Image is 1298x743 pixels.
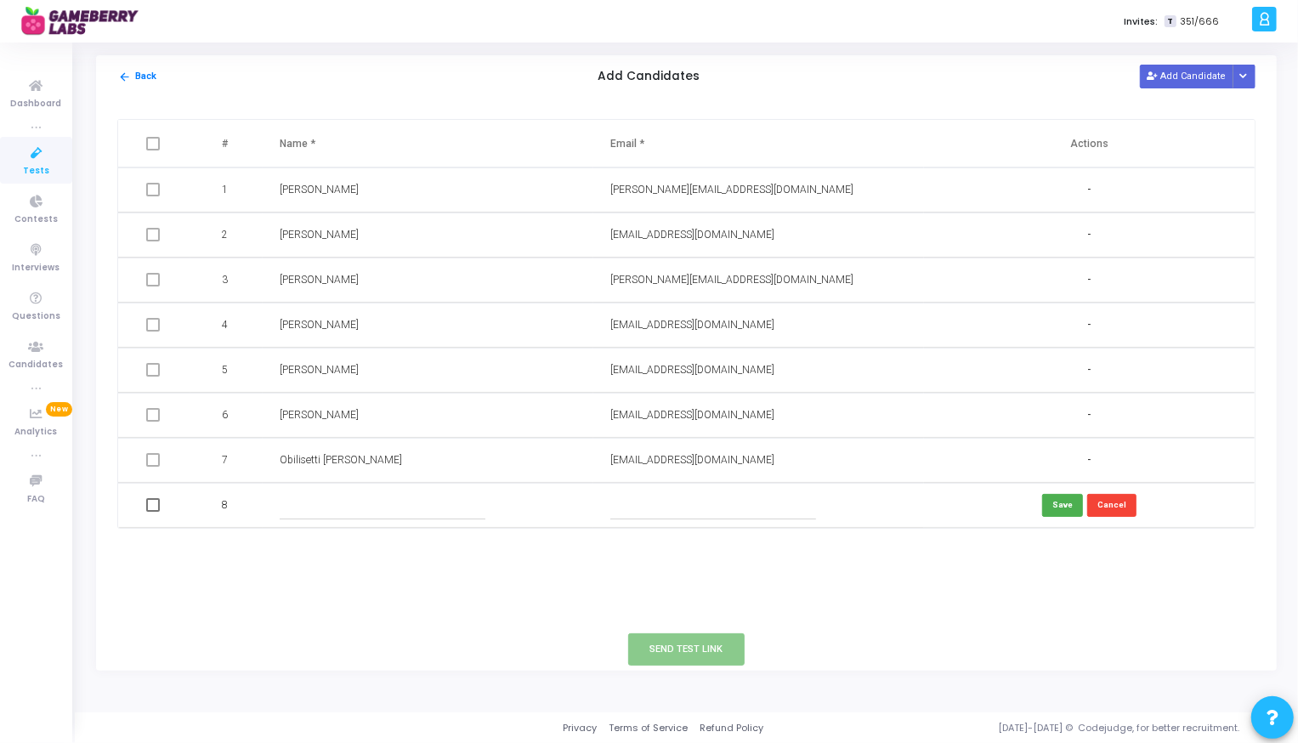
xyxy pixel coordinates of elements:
[1088,453,1091,468] span: -
[610,229,774,241] span: [EMAIL_ADDRESS][DOMAIN_NAME]
[280,364,359,376] span: [PERSON_NAME]
[222,497,228,513] span: 8
[610,274,853,286] span: [PERSON_NAME][EMAIL_ADDRESS][DOMAIN_NAME]
[610,409,774,421] span: [EMAIL_ADDRESS][DOMAIN_NAME]
[222,407,228,423] span: 6
[700,721,763,735] a: Refund Policy
[263,120,593,167] th: Name *
[1233,65,1256,88] div: Button group with nested dropdown
[593,120,924,167] th: Email *
[280,229,359,241] span: [PERSON_NAME]
[610,184,853,196] span: [PERSON_NAME][EMAIL_ADDRESS][DOMAIN_NAME]
[118,71,131,83] mat-icon: arrow_back
[1088,228,1091,242] span: -
[563,721,597,735] a: Privacy
[222,362,228,377] span: 5
[1088,273,1091,287] span: -
[15,425,58,440] span: Analytics
[1124,14,1158,29] label: Invites:
[222,272,228,287] span: 3
[9,358,64,372] span: Candidates
[190,120,263,167] th: #
[1088,408,1091,423] span: -
[598,70,700,84] h5: Add Candidates
[280,409,359,421] span: [PERSON_NAME]
[763,721,1277,735] div: [DATE]-[DATE] © Codejudge, for better recruitment.
[222,182,228,197] span: 1
[610,319,774,331] span: [EMAIL_ADDRESS][DOMAIN_NAME]
[11,97,62,111] span: Dashboard
[1088,318,1091,332] span: -
[610,454,774,466] span: [EMAIL_ADDRESS][DOMAIN_NAME]
[280,454,402,466] span: Obilisetti [PERSON_NAME]
[222,227,228,242] span: 2
[280,184,359,196] span: [PERSON_NAME]
[1180,14,1219,29] span: 351/666
[21,4,149,38] img: logo
[222,452,228,468] span: 7
[609,721,688,735] a: Terms of Service
[924,120,1255,167] th: Actions
[27,492,45,507] span: FAQ
[12,309,60,324] span: Questions
[13,261,60,275] span: Interviews
[46,402,72,417] span: New
[14,213,58,227] span: Contests
[117,69,158,85] button: Back
[1140,65,1233,88] button: Add Candidate
[1042,494,1083,517] button: Save
[628,633,745,665] button: Send Test Link
[1165,15,1176,28] span: T
[222,317,228,332] span: 4
[1087,494,1136,517] button: Cancel
[280,319,359,331] span: [PERSON_NAME]
[23,164,49,179] span: Tests
[280,274,359,286] span: [PERSON_NAME]
[1088,183,1091,197] span: -
[610,364,774,376] span: [EMAIL_ADDRESS][DOMAIN_NAME]
[1088,363,1091,377] span: -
